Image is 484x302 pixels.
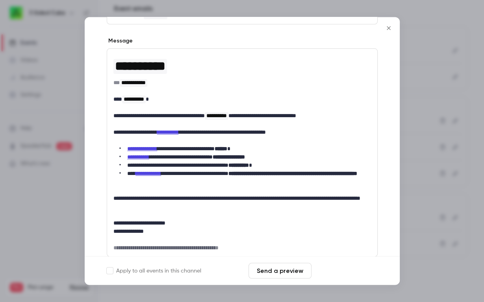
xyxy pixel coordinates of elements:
[107,267,201,275] label: Apply to all events in this channel
[248,263,312,279] button: Send a preview
[107,37,133,45] label: Message
[107,49,377,257] div: editor
[315,263,378,279] button: Save changes
[381,20,397,36] button: Close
